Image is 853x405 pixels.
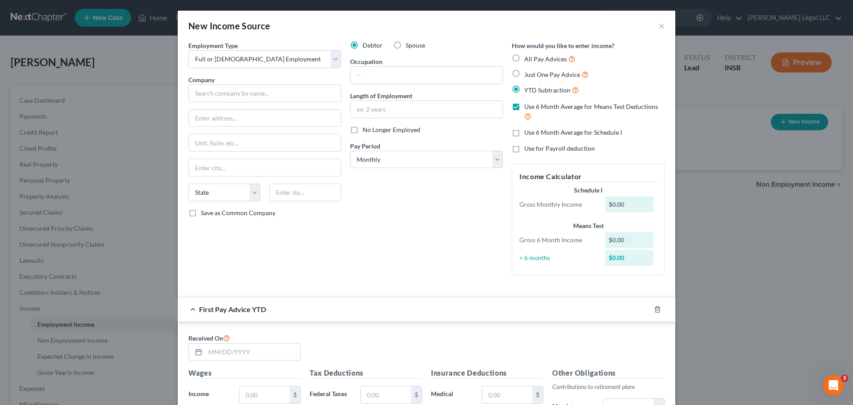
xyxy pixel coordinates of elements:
[524,86,570,94] span: YTD Subtraction
[524,128,622,136] span: Use 6 Month Average for Schedule I
[188,333,230,343] label: Received On
[189,134,341,151] input: Unit, Suite, etc...
[532,386,543,403] div: $
[269,184,341,201] input: Enter zip...
[189,110,341,127] input: Enter address...
[515,253,601,262] div: ÷ 6 months
[552,368,665,379] h5: Other Obligations
[552,382,665,391] p: Contributions to retirement plans
[310,368,422,379] h5: Tax Deductions
[519,171,657,182] h5: Income Calculator
[199,305,266,313] span: First Pay Advice YTD
[524,55,567,63] span: All Pay Advices
[239,386,290,403] input: 0.00
[188,42,238,49] span: Employment Type
[512,41,614,50] label: How would you like to enter income?
[524,71,580,78] span: Just One Pay Advice
[363,41,383,49] span: Debtor
[519,186,657,195] div: Schedule I
[411,386,422,403] div: $
[201,209,275,217] span: Save as Common Company
[841,375,848,382] span: 3
[524,103,658,110] span: Use 6 Month Average for Means Test Deductions
[350,57,383,66] label: Occupation
[188,390,209,397] span: Income
[205,344,300,361] input: MM/DD/YYYY
[823,375,844,396] iframe: Intercom live chat
[290,386,300,403] div: $
[188,76,215,84] span: Company
[351,101,502,118] input: ex: 2 years
[605,250,654,266] div: $0.00
[189,159,341,176] input: Enter city...
[482,386,532,403] input: 0.00
[305,386,356,404] label: Federal Taxes
[188,20,271,32] div: New Income Source
[605,196,654,213] div: $0.00
[188,84,341,102] input: Search company by name...
[350,142,380,150] span: Pay Period
[515,236,601,245] div: Gross 6 Month Income
[524,144,595,152] span: Use for Payroll deduction
[426,386,477,404] label: Medical
[406,41,425,49] span: Spouse
[658,20,665,31] button: ×
[515,200,601,209] div: Gross Monthly Income
[431,368,543,379] h5: Insurance Deductions
[351,67,502,84] input: --
[363,126,420,133] span: No Longer Employed
[350,91,412,100] label: Length of Employment
[605,232,654,248] div: $0.00
[361,386,411,403] input: 0.00
[188,368,301,379] h5: Wages
[519,221,657,230] div: Means Test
